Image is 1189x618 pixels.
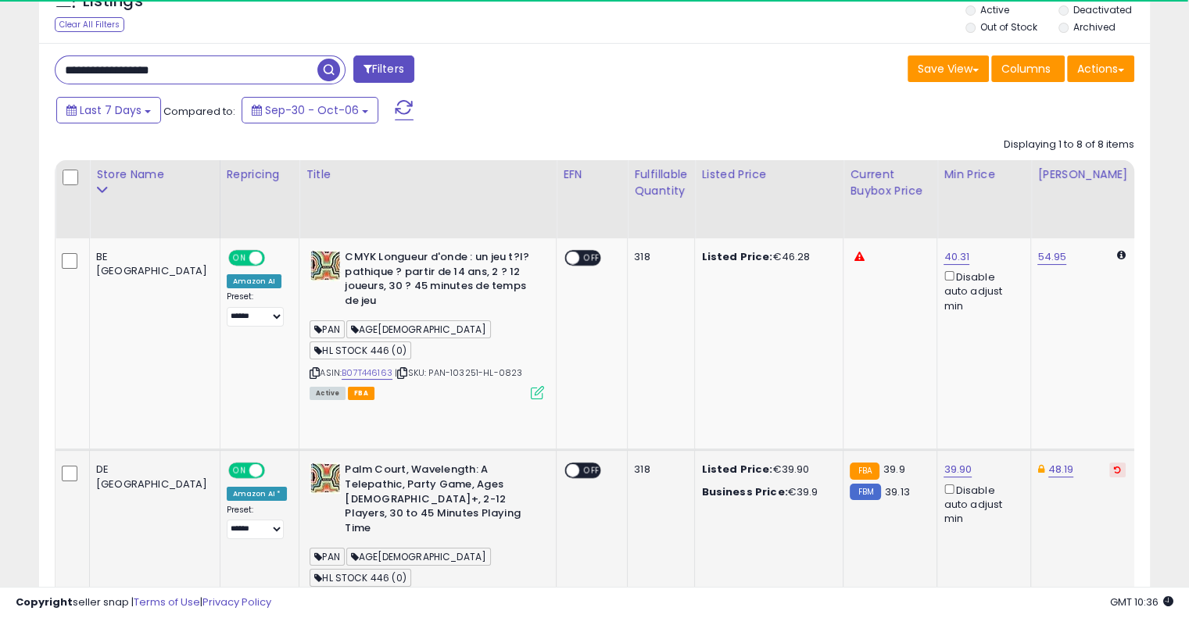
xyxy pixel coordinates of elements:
[701,484,787,499] b: Business Price:
[1110,595,1173,609] span: 2025-10-14 10:36 GMT
[310,463,341,494] img: 51X1RFmSp2L._SL40_.jpg
[701,249,772,264] b: Listed Price:
[1048,462,1074,477] a: 48.19
[579,464,604,477] span: OFF
[579,252,604,265] span: OFF
[885,484,910,499] span: 39.13
[202,595,271,609] a: Privacy Policy
[1067,55,1134,82] button: Actions
[16,595,73,609] strong: Copyright
[134,595,200,609] a: Terms of Use
[883,462,905,477] span: 39.9
[96,166,213,183] div: Store Name
[348,387,374,400] span: FBA
[310,320,345,338] span: PAN
[1073,3,1131,16] label: Deactivated
[944,268,1019,313] div: Disable auto adjust min
[908,55,989,82] button: Save View
[634,463,682,477] div: 318
[242,97,378,123] button: Sep-30 - Oct-06
[345,250,535,312] b: CMYK Longueur d'onde : un jeu t?l?pathique ? partir de 14 ans, 2 ? 12 joueurs, 30 ? 45 minutes de...
[310,548,345,566] span: PAN
[227,505,288,540] div: Preset:
[265,102,359,118] span: Sep-30 - Oct-06
[345,463,535,539] b: Palm Court, Wavelength: A Telepathic, Party Game, Ages [DEMOGRAPHIC_DATA]+, 2-12 Players, 30 to 4...
[991,55,1065,82] button: Columns
[310,387,346,400] span: All listings currently available for purchase on Amazon
[634,166,688,199] div: Fulfillable Quantity
[227,274,281,288] div: Amazon AI
[262,464,287,477] span: OFF
[1073,20,1115,34] label: Archived
[850,463,879,480] small: FBA
[980,3,1009,16] label: Active
[346,320,491,338] span: AGE[DEMOGRAPHIC_DATA]
[1004,138,1134,152] div: Displaying 1 to 8 of 8 items
[850,166,930,199] div: Current Buybox Price
[227,166,293,183] div: Repricing
[1037,166,1130,183] div: [PERSON_NAME]
[1001,61,1051,77] span: Columns
[944,249,969,265] a: 40.31
[701,463,831,477] div: €39.90
[346,548,491,566] span: AGE[DEMOGRAPHIC_DATA]
[980,20,1037,34] label: Out of Stock
[310,250,544,398] div: ASIN:
[16,595,271,610] div: seller snap | |
[353,55,414,83] button: Filters
[701,250,831,264] div: €46.28
[80,102,141,118] span: Last 7 Days
[944,166,1024,183] div: Min Price
[310,250,341,281] img: 51X1RFmSp2L._SL40_.jpg
[227,291,288,327] div: Preset:
[850,484,880,500] small: FBM
[96,463,208,491] div: DE [GEOGRAPHIC_DATA]
[227,487,288,501] div: Amazon AI *
[56,97,161,123] button: Last 7 Days
[563,166,621,183] div: EFN
[230,252,249,265] span: ON
[310,341,411,359] span: HL STOCK 446 (0)
[701,462,772,477] b: Listed Price:
[310,569,411,587] span: HL STOCK 446 (0)
[55,17,124,32] div: Clear All Filters
[395,366,522,379] span: | SKU: PAN-103251-HL-0823
[701,485,831,499] div: €39.9
[163,104,235,119] span: Compared to:
[306,166,550,183] div: Title
[944,462,972,477] a: 39.90
[262,252,287,265] span: OFF
[96,250,208,278] div: BE [GEOGRAPHIC_DATA]
[1037,249,1066,265] a: 54.95
[701,166,836,183] div: Listed Price
[944,481,1019,527] div: Disable auto adjust min
[342,366,392,380] a: B07T446163
[230,464,249,477] span: ON
[634,250,682,264] div: 318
